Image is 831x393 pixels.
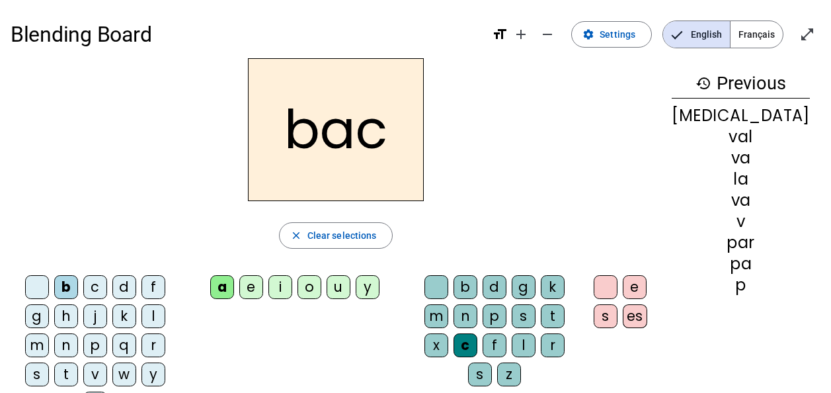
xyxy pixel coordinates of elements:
[454,275,477,299] div: b
[141,304,165,328] div: l
[672,214,810,230] div: v
[54,333,78,357] div: n
[539,26,555,42] mat-icon: remove
[600,26,635,42] span: Settings
[512,333,535,357] div: l
[54,275,78,299] div: b
[799,26,815,42] mat-icon: open_in_full
[54,363,78,386] div: t
[672,129,810,145] div: val
[512,275,535,299] div: g
[672,277,810,293] div: p
[483,333,506,357] div: f
[112,304,136,328] div: k
[454,333,477,357] div: c
[297,275,321,299] div: o
[512,304,535,328] div: s
[25,333,49,357] div: m
[268,275,292,299] div: i
[672,235,810,251] div: par
[83,333,107,357] div: p
[541,275,565,299] div: k
[307,228,377,243] span: Clear selections
[210,275,234,299] div: a
[582,28,594,40] mat-icon: settings
[672,193,810,208] div: va
[279,222,393,249] button: Clear selections
[731,21,783,48] span: Français
[11,13,481,56] h1: Blending Board
[483,304,506,328] div: p
[672,69,810,99] h3: Previous
[248,58,424,201] h2: bac
[663,21,730,48] span: English
[672,108,810,124] div: [MEDICAL_DATA]
[141,333,165,357] div: r
[513,26,529,42] mat-icon: add
[672,171,810,187] div: la
[290,230,302,241] mat-icon: close
[594,304,617,328] div: s
[112,333,136,357] div: q
[239,275,263,299] div: e
[541,304,565,328] div: t
[327,275,350,299] div: u
[54,304,78,328] div: h
[25,363,49,386] div: s
[83,304,107,328] div: j
[83,275,107,299] div: c
[356,275,379,299] div: y
[483,275,506,299] div: d
[492,26,508,42] mat-icon: format_size
[672,150,810,166] div: va
[25,304,49,328] div: g
[468,363,492,386] div: s
[424,304,448,328] div: m
[83,363,107,386] div: v
[424,333,448,357] div: x
[794,21,820,48] button: Enter full screen
[672,256,810,272] div: pa
[541,333,565,357] div: r
[112,275,136,299] div: d
[662,21,783,48] mat-button-toggle-group: Language selection
[534,21,561,48] button: Decrease font size
[141,275,165,299] div: f
[508,21,534,48] button: Increase font size
[141,363,165,386] div: y
[112,363,136,386] div: w
[497,363,521,386] div: z
[623,304,647,328] div: es
[454,304,477,328] div: n
[571,21,652,48] button: Settings
[695,75,711,91] mat-icon: history
[623,275,647,299] div: e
